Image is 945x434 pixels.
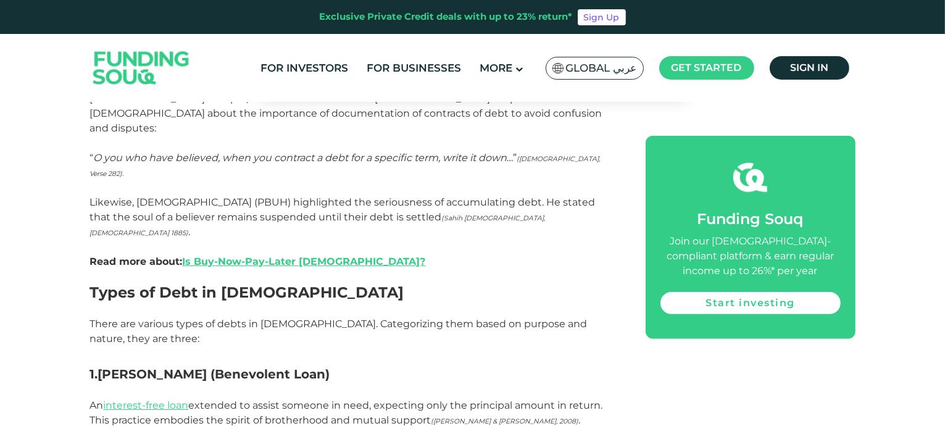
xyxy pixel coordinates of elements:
[90,317,618,346] p: There are various types of debts in [DEMOGRAPHIC_DATA]. Categorizing them based on purpose and na...
[183,256,426,267] a: Is Buy-Now-Pay-Later [DEMOGRAPHIC_DATA]?
[431,417,579,425] span: ([PERSON_NAME] & [PERSON_NAME], 2008)
[90,136,618,180] p: “ …”
[90,284,618,302] h2: Types of Debt in [DEMOGRAPHIC_DATA]
[566,61,637,75] span: Global عربي
[104,399,189,411] a: interest-free loan
[90,180,618,284] p: Likewise, [DEMOGRAPHIC_DATA] (PBUH) highlighted the seriousness of accumulating debt. He stated t...
[552,63,564,73] img: SA Flag
[697,210,804,228] span: Funding Souq
[770,56,849,80] a: Sign in
[320,10,573,24] div: Exclusive Private Credit deals with up to 23% return*
[480,62,512,74] span: More
[94,152,507,164] em: O you who have believed, when you contract a debt for a specific term, write it down
[733,161,767,194] img: fsicon
[81,37,202,99] img: Logo
[90,77,618,136] p: The necessity of debt and borrowing in certain circumstances is a reality that the [DEMOGRAPHIC_D...
[660,292,841,314] a: Start investing
[98,367,330,382] strong: [PERSON_NAME] (Benevolent Loan)
[90,256,426,267] strong: Read more about:
[672,62,742,73] span: Get started
[578,9,626,25] a: Sign Up
[257,58,351,78] a: For Investors
[660,234,841,278] div: Join our [DEMOGRAPHIC_DATA]-compliant platform & earn regular income up to 26%* per year
[364,58,464,78] a: For Businesses
[90,346,618,383] h3: 1.
[790,62,828,73] span: Sign in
